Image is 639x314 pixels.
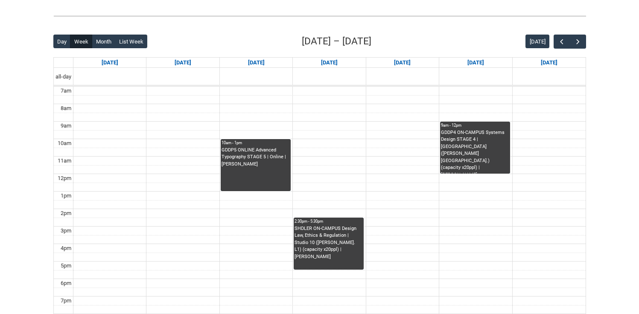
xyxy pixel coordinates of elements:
a: Go to September 20, 2025 [539,58,559,68]
div: SHDLER ON-CAMPUS Design Law, Ethics & Regulation | Studio 10 ([PERSON_NAME]. L1) (capacity x20ppl... [295,225,363,261]
button: Next Week [569,35,586,49]
div: 9am - 12pm [441,122,509,128]
div: 3pm [59,227,73,235]
div: 10am [56,139,73,148]
div: 7am [59,87,73,95]
a: Go to September 19, 2025 [466,58,486,68]
div: 9am [59,122,73,130]
div: 8am [59,104,73,113]
div: GDDP4 ON-CAMPUS Systems Design STAGE 4 | [GEOGRAPHIC_DATA] ([PERSON_NAME][GEOGRAPHIC_DATA].) (cap... [441,129,509,174]
button: List Week [115,35,147,48]
a: Go to September 15, 2025 [173,58,193,68]
button: Previous Week [554,35,570,49]
div: 11am [56,157,73,165]
div: 7pm [59,297,73,305]
div: 2pm [59,209,73,218]
span: all-day [54,73,73,81]
div: 2:30pm - 5:30pm [295,218,363,224]
button: Day [53,35,71,48]
div: 12pm [56,174,73,183]
div: 10am - 1pm [222,140,290,146]
div: GDDP5 ONLINE Advanced Typography STAGE 5 | Online | [PERSON_NAME] [222,147,290,168]
div: 1pm [59,192,73,200]
button: Month [92,35,115,48]
button: Week [70,35,92,48]
a: Go to September 17, 2025 [319,58,339,68]
div: 6pm [59,279,73,288]
h2: [DATE] – [DATE] [302,34,371,49]
a: Go to September 18, 2025 [392,58,412,68]
div: 4pm [59,244,73,253]
a: Go to September 16, 2025 [246,58,266,68]
button: [DATE] [525,35,549,48]
a: Go to September 14, 2025 [100,58,120,68]
div: 5pm [59,262,73,270]
img: REDU_GREY_LINE [53,12,586,20]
